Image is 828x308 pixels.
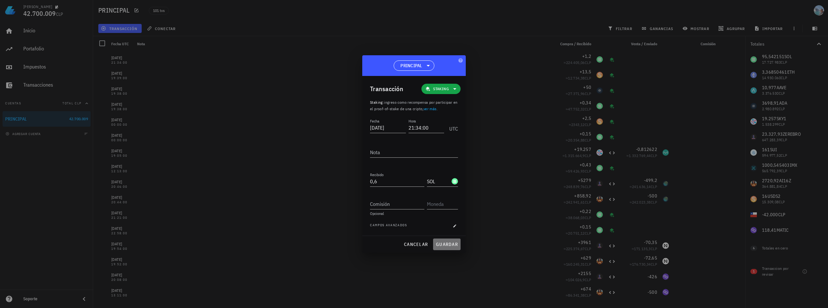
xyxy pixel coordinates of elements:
[370,172,384,177] label: Recibido
[433,239,461,250] button: guardar
[433,86,449,92] span: Staking
[404,241,428,247] span: cancelar
[400,62,422,69] span: PRINCIPAL
[370,212,458,216] div: Opcional
[370,99,458,112] p: :
[436,241,458,247] span: guardar
[447,119,458,135] div: UTC
[370,100,458,111] span: ingreso como recompensa por participar en el proof-of-stake de una cripto, .
[427,176,450,186] input: Moneda
[401,239,430,250] button: cancelar
[423,106,437,111] a: ver más
[370,119,379,123] label: Fecha
[427,199,457,209] input: Moneda
[370,84,403,94] div: Transacción
[370,223,407,229] span: Campos avanzados
[452,178,458,185] div: SOL-icon
[370,100,383,105] span: Staking
[409,119,416,123] label: Hora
